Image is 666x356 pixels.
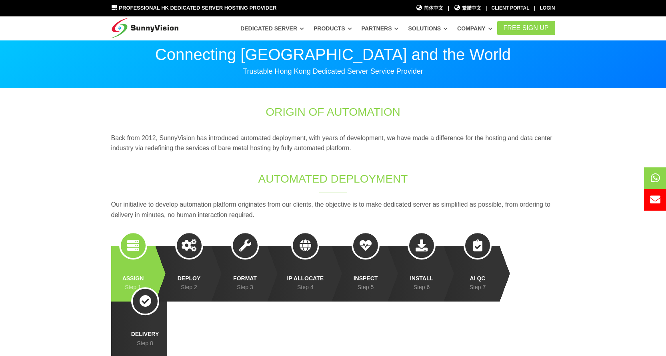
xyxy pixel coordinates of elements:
em: Step 7 [470,284,486,290]
span: Professional HK Dedicated Server Hosting Provider [119,5,276,11]
em: Step 4 [297,284,313,290]
a: 繁體中文 [454,4,481,12]
em: Step 3 [237,284,253,290]
p: Connecting [GEOGRAPHIC_DATA] and the World [111,46,555,62]
a: Login [540,5,555,11]
strong: IP Allocate [287,274,324,283]
a: Partners [362,21,399,36]
strong: Delivery [131,330,159,338]
em: Step 1 [125,284,141,290]
h1: Automated Deployment [200,171,466,187]
strong: Inspect [352,274,380,283]
em: Step 2 [181,284,197,290]
a: Products [314,21,352,36]
a: Dedicated Server [240,21,304,36]
p: Our initiative to develop automation platform originates from our clients, the objective is to ma... [111,199,555,220]
em: Step 6 [414,284,430,290]
strong: Deploy [175,274,203,283]
a: 简体中文 [416,4,444,12]
li: | [486,4,487,12]
a: Solutions [408,21,448,36]
h1: Origin of Automation [200,104,466,120]
a: FREE Sign Up [497,21,555,35]
p: Trustable Hong Kong Dedicated Server Service Provider [111,66,555,76]
a: Company [457,21,492,36]
li: | [448,4,449,12]
strong: Install [408,274,436,283]
strong: Format [231,274,259,283]
p: Back from 2012, SunnyVision has introduced automated deployment, with years of development, we ha... [111,133,555,153]
strong: Assign [119,274,147,283]
strong: AI QC [464,274,492,283]
em: Step 8 [137,340,153,346]
li: | [534,4,535,12]
em: Step 5 [358,284,374,290]
a: Client Portal [492,5,530,11]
